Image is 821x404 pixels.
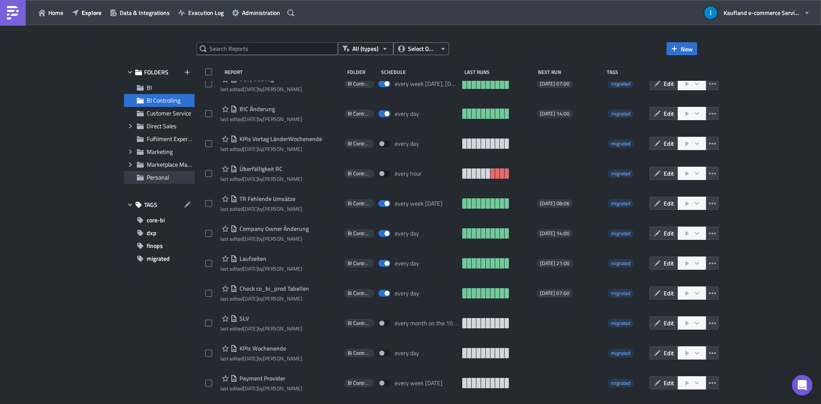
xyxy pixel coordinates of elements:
[348,290,371,297] span: BI Controlling
[174,6,228,19] button: Execution Log
[68,6,106,19] a: Explore
[608,199,634,208] span: migrated
[608,289,634,298] span: migrated
[650,257,678,270] button: Edit
[348,380,371,386] span: BI Controlling
[667,42,697,55] button: New
[540,260,570,267] span: [DATE] 21:00
[147,83,152,92] span: BI
[147,96,180,105] span: BI Controlling
[650,286,678,300] button: Edit
[48,8,63,17] span: Home
[650,316,678,330] button: Edit
[147,227,157,239] span: dxp
[237,165,283,173] span: Überfälligkeit RC
[395,349,419,357] div: every day
[124,252,195,265] button: migrated
[348,200,371,207] span: BI Controlling
[124,214,195,227] button: core-bi
[611,169,630,177] span: migrated
[650,77,678,90] button: Edit
[381,69,460,75] div: Schedule
[395,230,419,237] div: every day
[395,200,443,207] div: every week on Monday
[220,146,322,152] div: last edited by [PERSON_NAME]
[348,350,371,357] span: BI Controlling
[144,201,157,209] span: TAGS
[792,375,812,395] div: Open Intercom Messenger
[699,3,815,22] button: Kaufland e-commerce Services GmbH & Co. KG
[242,8,280,17] span: Administration
[220,176,302,182] div: last edited by [PERSON_NAME]
[608,139,634,148] span: migrated
[395,319,458,327] div: every month on the 10th
[147,147,173,156] span: Marketing
[106,6,174,19] a: Data & Integrations
[540,80,570,87] span: [DATE] 07:00
[124,239,195,252] button: finops
[611,379,630,387] span: migrated
[611,109,630,118] span: migrated
[220,355,302,362] div: last edited by [PERSON_NAME]
[338,42,393,55] button: All (types)
[611,199,630,207] span: migrated
[464,69,534,75] div: Last Runs
[220,86,302,92] div: last edited by [PERSON_NAME]
[608,169,634,178] span: migrated
[664,348,674,357] span: Edit
[243,235,258,243] time: 2025-08-07T12:57:48Z
[220,206,302,212] div: last edited by [PERSON_NAME]
[348,140,371,147] span: BI Controlling
[243,384,258,392] time: 2025-07-14T08:15:12Z
[237,345,286,352] span: KPIs Wochenende
[243,205,258,213] time: 2025-07-14T07:30:36Z
[147,239,163,252] span: finops
[243,354,258,363] time: 2025-07-14T07:33:10Z
[348,320,371,327] span: BI Controlling
[607,69,646,75] div: Tags
[147,109,191,118] span: Customer Service
[538,69,602,75] div: Next Run
[608,80,634,88] span: migrated
[395,140,419,147] div: every day
[395,110,419,118] div: every day
[82,8,101,17] span: Explore
[243,324,258,333] time: 2025-07-14T08:18:01Z
[147,160,213,169] span: Marketplace Management
[611,80,630,88] span: migrated
[703,6,718,20] img: Avatar
[220,325,302,332] div: last edited by [PERSON_NAME]
[197,42,338,55] input: Search Reports
[352,44,378,53] span: All (types)
[724,8,800,17] span: Kaufland e-commerce Services GmbH & Co. KG
[237,285,309,292] span: Check co_bi_prod Tabellen
[650,107,678,120] button: Edit
[228,6,284,19] button: Administration
[395,379,443,387] div: every week on Monday
[120,8,170,17] span: Data & Integrations
[650,167,678,180] button: Edit
[664,259,674,268] span: Edit
[608,379,634,387] span: migrated
[237,105,275,113] span: BIC Änderung
[408,44,437,53] span: Select Owner
[220,385,302,392] div: last edited by [PERSON_NAME]
[237,195,295,203] span: TR Fehlende Umsätze
[220,236,309,242] div: last edited by [PERSON_NAME]
[243,175,258,183] time: 2025-07-14T08:15:46Z
[395,289,419,297] div: every day
[393,42,449,55] button: Select Owner
[611,229,630,237] span: migrated
[650,137,678,150] button: Edit
[34,6,68,19] button: Home
[395,260,419,267] div: every day
[608,109,634,118] span: migrated
[664,289,674,298] span: Edit
[144,68,168,76] span: FOLDERS
[611,319,630,327] span: migrated
[124,227,195,239] button: dxp
[664,139,674,148] span: Edit
[540,290,570,297] span: [DATE] 07:00
[224,69,343,75] div: Report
